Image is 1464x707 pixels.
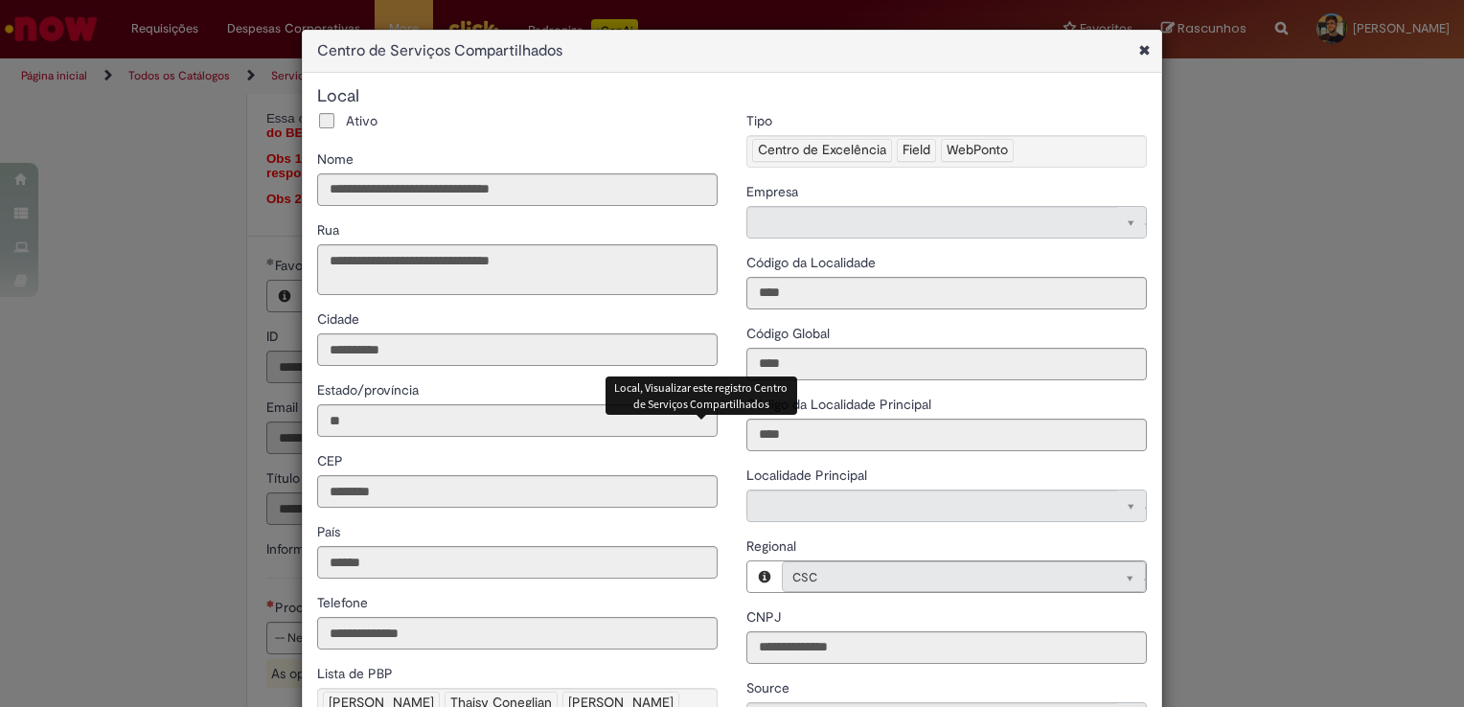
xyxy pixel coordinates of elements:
[747,561,782,592] button: Regional, Visualizar este registro CSC
[317,404,718,437] input: Estado/província
[746,277,1147,309] input: Código da Localidade
[758,143,886,156] div: Centro de Excelência
[746,325,834,342] span: Somente leitura - Código Global
[317,546,718,579] input: País
[746,467,871,484] span: Somente leitura - Local primário se este local for uma subdivisão ou sublocal Localidade Principal
[1127,30,1162,71] i: Fechar Janela
[317,617,718,650] input: Telefone
[317,40,1064,62] span: Centro de Serviços Compartilhados
[317,452,347,469] span: Somente leitura - CEP
[317,523,344,540] span: Somente leitura - País
[317,594,372,611] span: Somente leitura - Telefone da empresa
[317,244,718,296] textarea: Rua
[746,679,793,696] span: Somente leitura - Source
[317,85,359,107] span: Local
[317,475,718,508] input: CEP
[346,111,377,130] span: Ativo
[317,381,423,399] span: Somente leitura - Estado ou província
[746,254,880,271] span: Somente leitura - Código da Localidade
[746,348,1147,380] input: Código Global
[746,419,1147,451] input: Código da Localidade Principal
[746,183,802,200] span: Somente leitura - A empresa neste local Empresa
[746,608,785,626] span: Somente leitura - CNPJ
[903,143,930,156] div: Field
[746,112,776,129] span: Somente leitura - Tipo
[746,396,935,413] span: Somente leitura - Código da Localidade Principal
[317,665,397,682] span: Somente leitura - Lista de PBP
[317,173,718,206] input: Nome
[746,537,800,555] span: Somente leitura - Regional, CSC
[317,333,718,366] input: Cidade
[746,206,1147,239] a: Limpar campo Empresa
[317,150,357,168] span: Somente leitura - Nome deste local
[746,490,1147,522] a: Limpar campo Localidade Principal
[606,376,797,415] div: Local, Visualizar este registro Centro de Serviços Compartilhados
[317,221,343,239] span: Somente leitura - Nome da rua
[782,561,1146,592] a: CSCLimpar campo Regional
[317,310,363,328] span: Somente leitura - Cidade
[746,631,1147,664] input: CNPJ
[792,562,1097,593] span: CSC
[947,143,1008,156] div: WebPonto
